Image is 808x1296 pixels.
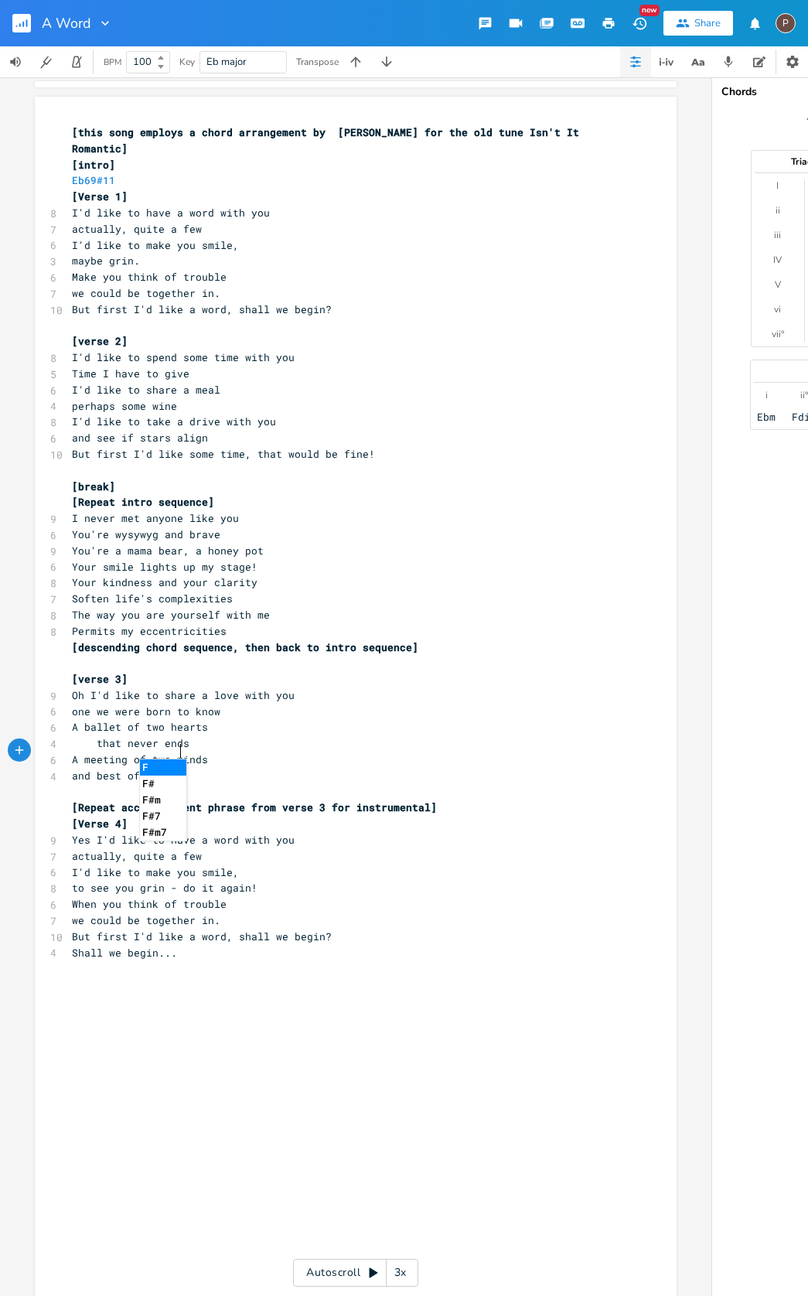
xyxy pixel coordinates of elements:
[72,929,332,943] span: But first I'd like a word, shall we begin?
[140,776,186,792] li: F#
[776,204,780,217] div: ii
[72,560,257,574] span: Your smile lights up my stage!
[72,479,115,493] span: [break]
[72,752,208,766] span: A meeting of two minds
[72,527,220,541] span: You're wysywyg and brave
[72,495,214,509] span: [Repeat intro sequence]
[694,16,721,30] div: Share
[72,158,115,172] span: [intro]
[72,640,418,654] span: [descending chord sequence, then back to intro sequence]
[140,759,186,776] li: F
[72,688,295,702] span: Oh I'd like to share a love with you
[72,270,227,284] span: Make you think of trouble
[776,179,779,192] div: I
[72,544,264,558] span: You're a mama bear, a honey pot
[72,672,128,686] span: [verse 3]
[179,57,195,67] div: Key
[296,57,339,67] div: Transpose
[72,800,437,814] span: [Repeat accompaniment phrase from verse 3 for instrumental]
[776,5,796,41] button: P
[72,833,295,847] span: Yes I'd like to have a word with you
[776,13,796,33] div: Paul H
[774,229,781,241] div: iii
[72,302,332,316] span: But first I'd like a word, shall we begin?
[772,328,784,340] div: vii°
[72,334,128,348] span: [verse 2]
[639,5,660,16] div: New
[72,769,189,783] span: and best of friend!
[293,1259,418,1287] div: Autoscroll
[72,849,202,863] span: actually, quite a few
[72,946,177,960] span: Shall we begin...
[624,9,655,37] button: New
[72,431,208,445] span: and see if stars align
[140,792,186,808] li: F#m
[72,704,220,718] span: one we were born to know
[72,383,220,397] span: I'd like to share a meal
[72,881,257,895] span: to see you grin - do it again!
[104,58,121,67] div: BPM
[663,11,733,36] button: Share
[72,865,239,879] span: I'd like to make you smile,
[72,238,239,252] span: I'd like to make you smile,
[140,808,186,824] li: F#7
[72,206,270,220] span: I'd like to have a word with you
[72,624,227,638] span: Permits my eccentricities
[72,575,257,589] span: Your kindness and your clarity
[72,913,220,927] span: we could be together in.
[72,720,208,734] span: A ballet of two hearts
[140,824,186,841] li: F#m7
[72,736,189,750] span: that never ends
[775,278,781,291] div: V
[757,411,776,423] div: Ebm
[773,254,782,266] div: IV
[72,173,115,187] span: Eb69#11
[72,414,276,428] span: I'd like to take a drive with you
[72,367,189,380] span: Time I have to give
[206,55,247,69] span: Eb major
[72,286,220,300] span: we could be together in.
[42,16,91,30] span: A Word
[72,350,295,364] span: I'd like to spend some time with you
[72,608,270,622] span: The way you are yourself with me
[72,254,140,268] span: maybe grin.
[72,592,233,605] span: Soften life's complexities
[72,189,128,203] span: [Verse 1]
[72,125,585,155] span: [this song employs a chord arrangement by [PERSON_NAME] for the old tune Isn't It Romantic]
[800,389,808,401] div: ii°
[765,389,768,401] div: i
[387,1259,414,1287] div: 3x
[72,511,239,525] span: I never met anyone like you
[72,817,128,830] span: [Verse 4]
[774,303,781,315] div: vi
[72,399,177,413] span: perhaps some wine
[72,447,375,461] span: But first I'd like some time, that would be fine!
[72,222,202,236] span: actually, quite a few
[72,897,227,911] span: When you think of trouble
